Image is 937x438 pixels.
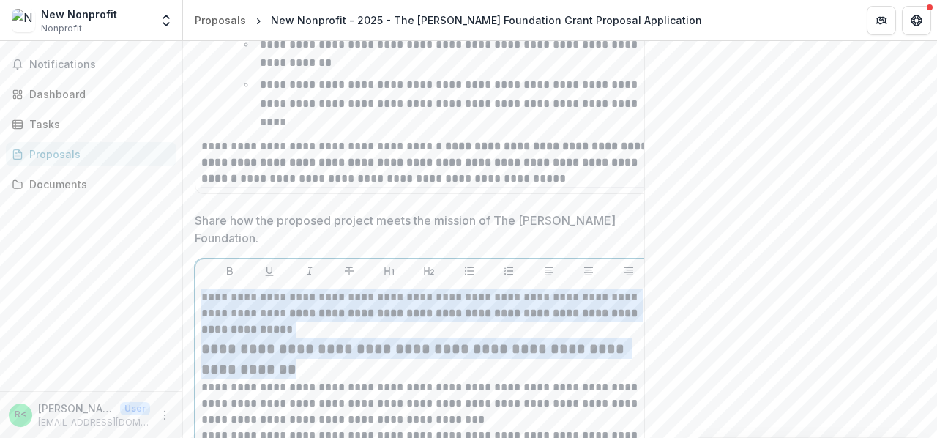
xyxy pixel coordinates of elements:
[156,407,173,424] button: More
[271,12,702,28] div: New Nonprofit - 2025 - The [PERSON_NAME] Foundation Grant Proposal Application
[540,262,558,280] button: Align Left
[867,6,896,35] button: Partners
[6,142,176,166] a: Proposals
[29,59,171,71] span: Notifications
[38,416,150,429] p: [EMAIL_ADDRESS][DOMAIN_NAME]
[6,53,176,76] button: Notifications
[38,401,114,416] p: [PERSON_NAME] <[EMAIL_ADDRESS][DOMAIN_NAME]>
[120,402,150,415] p: User
[195,12,246,28] div: Proposals
[29,146,165,162] div: Proposals
[29,86,165,102] div: Dashboard
[460,262,478,280] button: Bullet List
[6,112,176,136] a: Tasks
[195,212,642,247] p: Share how the proposed project meets the mission of The [PERSON_NAME] Foundation.
[580,262,597,280] button: Align Center
[261,262,278,280] button: Underline
[902,6,931,35] button: Get Help
[189,10,252,31] a: Proposals
[500,262,518,280] button: Ordered List
[6,172,176,196] a: Documents
[29,177,165,192] div: Documents
[301,262,318,280] button: Italicize
[6,82,176,106] a: Dashboard
[620,262,638,280] button: Align Right
[29,116,165,132] div: Tasks
[340,262,358,280] button: Strike
[189,10,708,31] nav: breadcrumb
[420,262,438,280] button: Heading 2
[41,7,117,22] div: New Nonprofit
[381,262,398,280] button: Heading 1
[15,410,26,420] div: Richard Marshall <pastorrichardmarshall1@gmail.com>
[221,262,239,280] button: Bold
[12,9,35,32] img: New Nonprofit
[156,6,176,35] button: Open entity switcher
[41,22,82,35] span: Nonprofit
